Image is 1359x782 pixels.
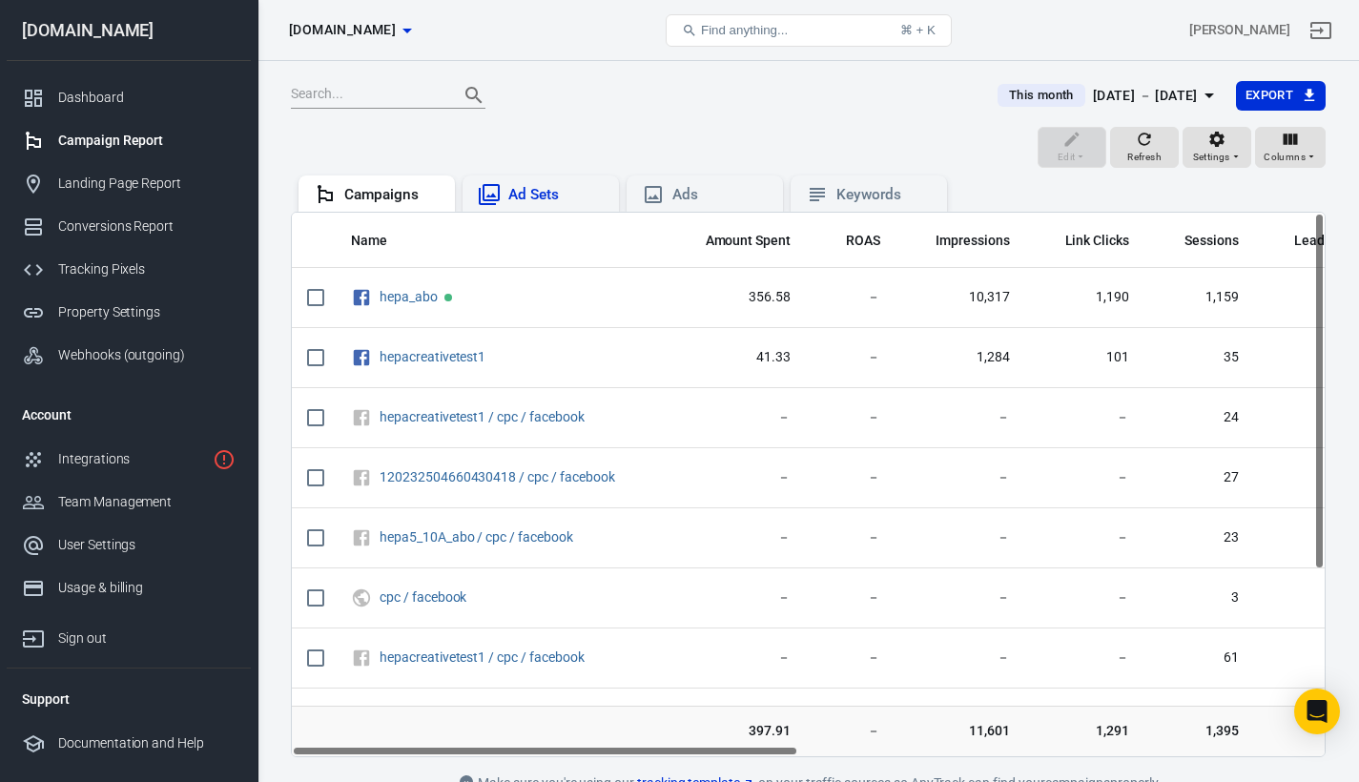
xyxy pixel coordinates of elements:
[344,185,440,205] div: Campaigns
[821,528,880,547] span: －
[1269,348,1345,367] span: －
[1160,348,1239,367] span: 35
[1160,408,1239,427] span: 24
[351,346,372,369] svg: Facebook Ads
[380,409,585,424] a: hepacreativetest1 / cpc / facebook
[508,185,604,205] div: Ad Sets
[380,410,587,423] span: hepacreativetest1 / cpc / facebook
[681,408,792,427] span: －
[681,468,792,487] span: －
[681,588,792,607] span: －
[351,586,372,609] svg: UTM & Web Traffic
[846,232,880,251] span: ROAS
[58,259,236,279] div: Tracking Pixels
[7,524,251,566] a: User Settings
[1269,232,1325,251] span: Lead
[7,676,251,722] li: Support
[681,528,792,547] span: －
[681,348,792,367] span: 41.33
[380,650,587,664] span: hepacreativetest1 / cpc / facebook
[351,406,372,429] svg: Unknown Facebook
[380,589,466,605] a: cpc / facebook
[58,733,236,753] div: Documentation and Help
[58,345,236,365] div: Webhooks (outgoing)
[681,288,792,307] span: 356.58
[281,12,419,48] button: [DOMAIN_NAME]
[911,588,1010,607] span: －
[7,119,251,162] a: Campaign Report
[1001,86,1081,105] span: This month
[380,530,576,544] span: hepa5_10A_abo / cpc / facebook
[351,232,387,251] span: Name
[1298,8,1344,53] a: Sign out
[1065,229,1130,252] span: The number of clicks on links within the ad that led to advertiser-specified destinations
[1040,229,1130,252] span: The number of clicks on links within the ad that led to advertiser-specified destinations
[911,288,1010,307] span: 10,317
[58,88,236,108] div: Dashboard
[1160,468,1239,487] span: 27
[1189,20,1290,40] div: Account id: GXqx2G2u
[681,229,792,252] span: The estimated total amount of money you've spent on your campaign, ad set or ad during its schedule.
[681,722,792,741] span: 397.91
[836,185,932,205] div: Keywords
[1269,722,1345,741] span: －
[380,470,618,484] span: 120232504660430418 / cpc / facebook
[1193,149,1230,166] span: Settings
[821,348,880,367] span: －
[1160,232,1239,251] span: Sessions
[911,229,1010,252] span: The number of times your ads were on screen.
[58,216,236,237] div: Conversions Report
[1160,288,1239,307] span: 1,159
[1160,648,1239,668] span: 61
[380,469,615,484] a: 120232504660430418 / cpc / facebook
[672,185,768,205] div: Ads
[701,23,788,37] span: Find anything...
[1110,127,1179,169] button: Refresh
[1160,528,1239,547] span: 23
[900,23,936,37] div: ⌘ + K
[380,350,488,363] span: hepacreativetest1
[351,466,372,489] svg: Unknown Facebook
[58,628,236,648] div: Sign out
[58,302,236,322] div: Property Settings
[58,174,236,194] div: Landing Page Report
[821,722,880,741] span: －
[1183,127,1251,169] button: Settings
[351,232,412,251] span: Name
[7,22,251,39] div: [DOMAIN_NAME]
[451,72,497,118] button: Search
[380,590,469,604] span: cpc / facebook
[982,80,1236,112] button: This month[DATE] － [DATE]
[1160,722,1239,741] span: 1,395
[911,408,1010,427] span: －
[936,232,1010,251] span: Impressions
[289,18,396,42] span: worldwidehealthytip.com
[1040,468,1130,487] span: －
[58,578,236,598] div: Usage & billing
[58,131,236,151] div: Campaign Report
[1040,288,1130,307] span: 1,190
[1269,588,1345,607] span: －
[911,722,1010,741] span: 11,601
[380,289,438,304] a: hepa_abo
[681,648,792,668] span: －
[911,468,1010,487] span: －
[821,229,880,252] span: The total return on ad spend
[911,348,1010,367] span: 1,284
[1294,689,1340,734] div: Open Intercom Messenger
[291,83,443,108] input: Search...
[7,76,251,119] a: Dashboard
[821,468,880,487] span: －
[58,535,236,555] div: User Settings
[1269,468,1345,487] span: －
[7,481,251,524] a: Team Management
[7,291,251,334] a: Property Settings
[1040,408,1130,427] span: －
[351,526,372,549] svg: Unknown Facebook
[1255,127,1326,169] button: Columns
[380,349,485,364] a: hepacreativetest1
[821,588,880,607] span: －
[7,392,251,438] li: Account
[1264,149,1306,166] span: Columns
[1294,232,1325,251] span: Lead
